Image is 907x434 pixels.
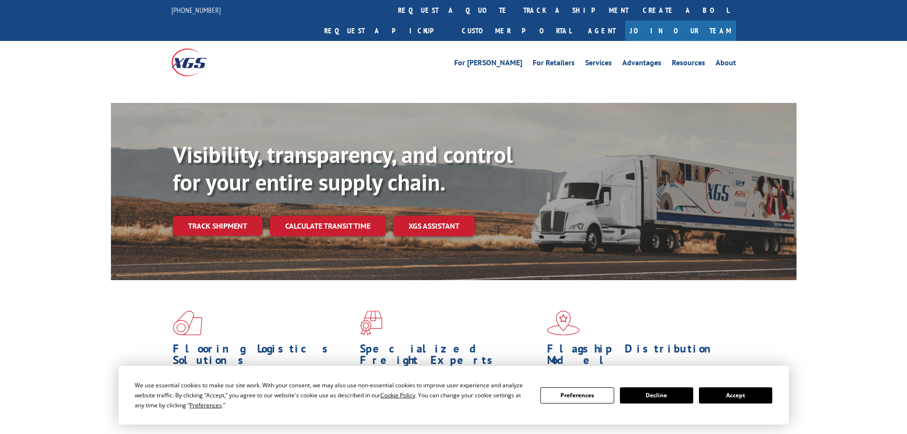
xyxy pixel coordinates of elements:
[455,20,578,41] a: Customer Portal
[540,387,614,404] button: Preferences
[716,59,736,70] a: About
[173,140,513,197] b: Visibility, transparency, and control for your entire supply chain.
[620,387,693,404] button: Decline
[270,216,386,236] a: Calculate transit time
[317,20,455,41] a: Request a pickup
[360,343,540,371] h1: Specialized Freight Experts
[171,5,221,15] a: [PHONE_NUMBER]
[578,20,625,41] a: Agent
[360,311,382,335] img: xgs-icon-focused-on-flooring-red
[454,59,522,70] a: For [PERSON_NAME]
[622,59,661,70] a: Advantages
[625,20,736,41] a: Join Our Team
[547,343,727,371] h1: Flagship Distribution Model
[585,59,612,70] a: Services
[547,311,580,335] img: xgs-icon-flagship-distribution-model-red
[393,216,475,236] a: XGS ASSISTANT
[380,391,415,399] span: Cookie Policy
[672,59,705,70] a: Resources
[135,380,529,410] div: We use essential cookies to make our site work. With your consent, we may also use non-essential ...
[173,216,262,236] a: Track shipment
[173,343,353,371] h1: Flooring Logistics Solutions
[189,401,222,409] span: Preferences
[119,366,789,424] div: Cookie Consent Prompt
[173,311,202,335] img: xgs-icon-total-supply-chain-intelligence-red
[699,387,772,404] button: Accept
[533,59,575,70] a: For Retailers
